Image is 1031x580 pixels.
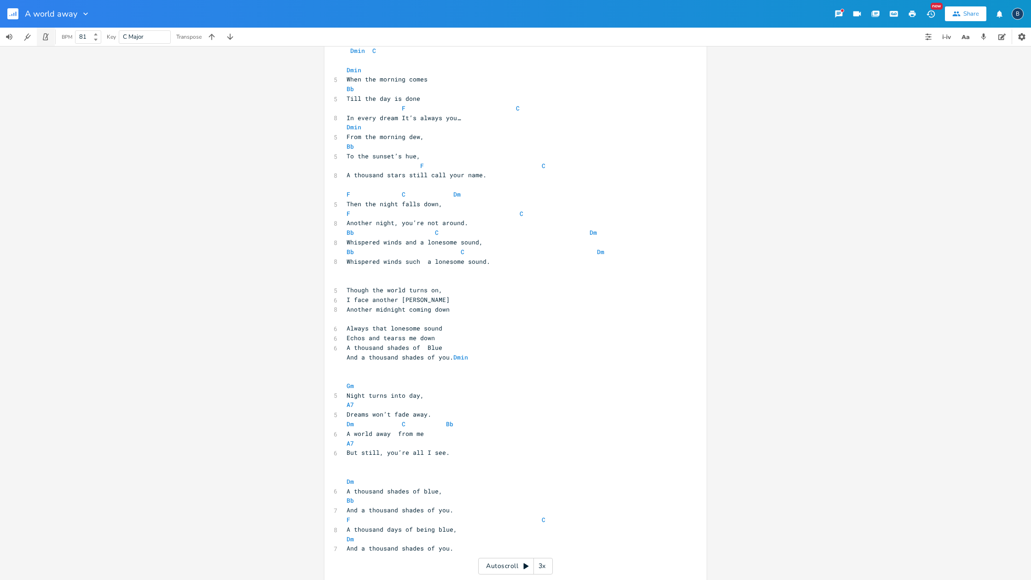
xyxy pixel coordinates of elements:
span: A thousand shades of Blue [347,343,442,352]
span: Another midnight coming down [347,305,450,313]
span: Echos and tearss me down [347,334,435,342]
span: A7 [347,400,354,409]
span: Whispered winds such a lonesome sound. [347,257,490,266]
div: Autoscroll [478,558,553,574]
span: A world away [25,10,77,18]
button: B [1012,3,1024,24]
span: Dmin [347,66,361,74]
span: C [520,209,523,218]
button: New [921,6,940,22]
span: A thousand days of being blue, [347,525,457,534]
span: Night turns into day, [347,391,424,400]
span: Then the night falls down, [347,200,442,208]
span: Gm [347,382,354,390]
span: F [347,209,350,218]
span: Dm [453,190,461,198]
span: Dm [590,228,597,237]
span: C [402,420,405,428]
span: F [347,190,350,198]
div: New [931,3,943,10]
span: To the sunset’s hue, [347,152,420,160]
span: I face another [PERSON_NAME] [347,296,450,304]
span: Dm [347,420,354,428]
span: Dm [347,477,354,486]
span: Till the day is done [347,94,420,103]
span: Whispered winds and a lonesome sound, [347,238,483,246]
div: 3x [534,558,550,574]
span: C Major [123,33,144,41]
span: Bb [347,496,354,505]
span: And a thousand shades of you. [347,544,453,552]
span: When the morning comes [347,75,428,83]
span: In every dream It’s always you… [347,114,461,122]
span: Bb [347,142,354,151]
span: Bb [446,420,453,428]
div: BPM [62,35,72,40]
span: A world away from me [347,429,424,438]
div: Key [107,34,116,40]
div: Share [963,10,979,18]
span: F [347,516,350,524]
div: boywells [1012,8,1024,20]
span: Dreams won’t fade away. [347,410,431,418]
span: Bb [347,228,354,237]
span: A7 [347,439,354,447]
span: Bb [347,248,354,256]
button: Share [945,6,986,21]
span: Bb [347,85,354,93]
span: Dmin [453,353,468,361]
span: Dm [347,535,354,543]
span: Dm [597,248,604,256]
span: C [435,228,439,237]
span: But still, you’re all I see. [347,448,450,457]
span: F [402,104,405,112]
span: C [372,46,376,55]
div: Transpose [176,34,202,40]
span: A thousand shades of blue, [347,487,442,495]
span: Another night, you’re not around. [347,219,468,227]
span: C [461,248,464,256]
span: From the morning dew, [347,133,424,141]
span: A thousand stars still call your name. [347,171,487,179]
span: F [420,162,424,170]
span: Always that lonesome sound [347,324,442,332]
span: And a thousand shades of you. [347,506,453,514]
span: Dmin [350,46,365,55]
span: C [542,516,545,524]
span: C [516,104,520,112]
span: Though the world turns on, [347,286,442,294]
span: C [542,162,545,170]
span: And a thousand shades of you. [347,353,468,361]
span: Dmin [347,123,361,131]
span: C [402,190,405,198]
